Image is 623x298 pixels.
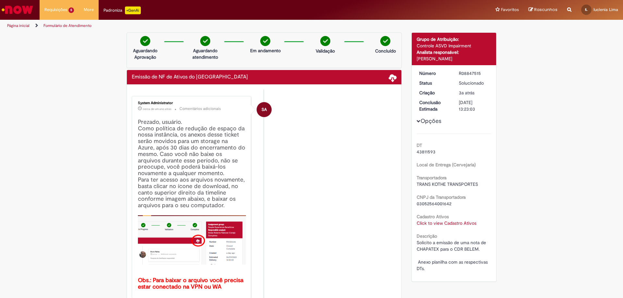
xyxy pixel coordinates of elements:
span: IL [585,7,588,12]
time: 20/09/2022 10:15:22 [459,90,474,96]
a: Click to view Cadastro Ativos [417,220,476,226]
p: Em andamento [250,47,281,54]
h2: Emissão de NF de Ativos do ASVD Histórico de tíquete [132,74,248,80]
div: [DATE] 13:23:03 [459,99,489,112]
b: Obs.: Para baixar o arquivo você precisa estar conectado na VPN ou WA [138,277,245,291]
span: 43811593 [417,149,435,155]
span: Rascunhos [534,6,557,13]
p: +GenAi [125,6,141,14]
img: x_mdbda_azure_blob.picture2.png [138,215,246,265]
img: check-circle-green.png [380,36,390,46]
ul: Trilhas de página [5,20,410,32]
b: CNPJ da Transportadora [417,194,466,200]
b: Cadastro Ativos [417,214,449,220]
div: Controle ASVD Impairment [417,42,492,49]
b: Transportadora [417,175,446,181]
a: Rascunhos [529,7,557,13]
dt: Conclusão Estimada [414,99,454,112]
dt: Criação [414,89,454,96]
span: More [84,6,94,13]
a: Página inicial [7,23,30,28]
b: DT [417,142,422,148]
b: Descrição [417,233,437,239]
span: Solicito a emissão de uma nota de CHAPATEX para o CDR BELEM. Anexo planilha com as respectivas DTs. [417,240,489,271]
img: ServiceNow [1,3,34,16]
img: check-circle-green.png [200,36,210,46]
span: cerca de um ano atrás [143,107,171,111]
p: Aguardando atendimento [189,47,221,60]
div: 20/09/2022 10:15:22 [459,89,489,96]
p: Concluído [375,48,396,54]
img: check-circle-green.png [140,36,150,46]
div: System Administrator [257,102,272,117]
dt: Status [414,80,454,86]
span: SA [262,102,267,117]
span: 03052564001642 [417,201,451,207]
div: R08847515 [459,70,489,77]
div: Padroniza [104,6,141,14]
span: Requisições [44,6,67,13]
span: TRANS KOTHE TRANSPORTES [417,181,478,187]
b: Local de Entrega (Cervejaria) [417,162,476,168]
span: Baixar anexos [389,74,397,81]
a: Formulário de Atendimento [43,23,92,28]
p: Aguardando Aprovação [129,47,161,60]
span: 3a atrás [459,90,474,96]
h4: Prezado, usuário. Como política de redução de espaço da nossa instância, os anexos desse ticket s... [138,119,246,290]
span: 5 [68,7,74,13]
div: System Administrator [138,101,246,105]
small: Comentários adicionais [179,106,221,112]
img: check-circle-green.png [260,36,270,46]
time: 16/05/2024 04:07:03 [143,107,171,111]
div: Analista responsável: [417,49,492,55]
p: Validação [316,48,335,54]
span: Iuclenia Lima [593,7,618,12]
img: check-circle-green.png [320,36,330,46]
div: Grupo de Atribuição: [417,36,492,42]
div: Solucionado [459,80,489,86]
span: Favoritos [501,6,519,13]
div: [PERSON_NAME] [417,55,492,62]
dt: Número [414,70,454,77]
